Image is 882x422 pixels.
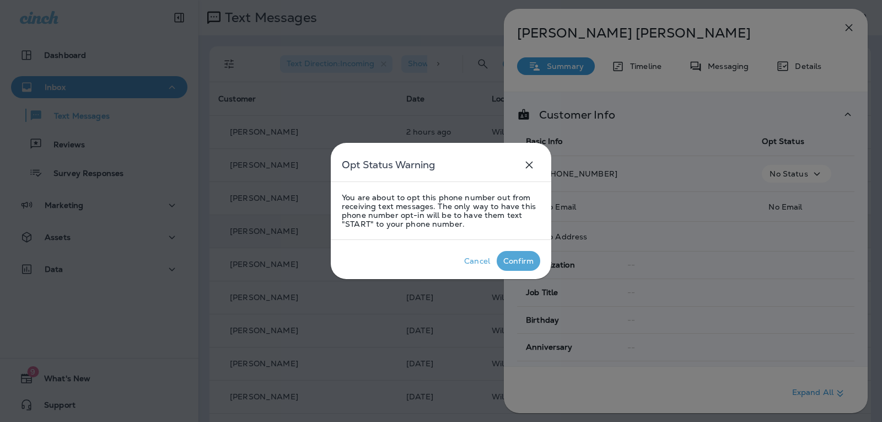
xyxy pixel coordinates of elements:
[458,251,497,271] button: Cancel
[342,193,540,228] p: You are about to opt this phone number out from receiving text messages. The only way to have thi...
[342,156,435,174] h5: Opt Status Warning
[497,251,540,271] button: Confirm
[464,257,490,265] div: Cancel
[518,154,540,176] button: close
[503,257,534,265] div: Confirm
